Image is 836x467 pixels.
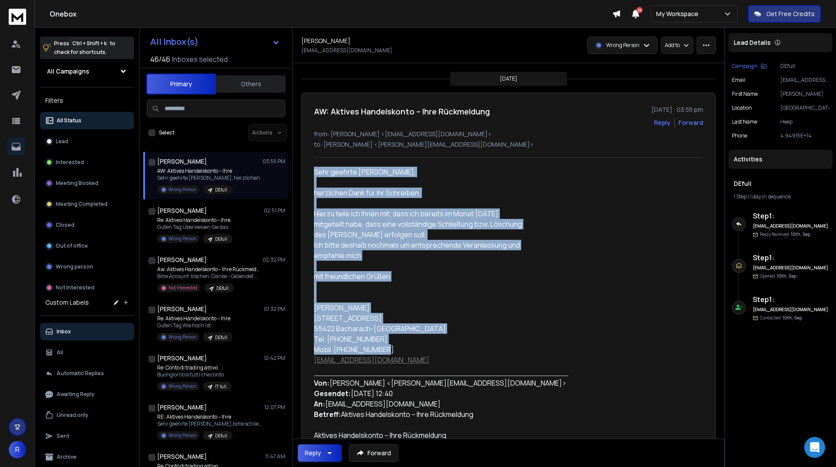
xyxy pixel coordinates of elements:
p: Buongiorno a tutti che conto [157,371,232,378]
h1: [PERSON_NAME] [157,452,207,461]
h1: [PERSON_NAME] [157,157,207,166]
button: Lead [40,133,134,150]
h1: [PERSON_NAME] [301,37,351,45]
p: [PERSON_NAME] [780,91,829,97]
p: Re: Conto di trading attivo [157,364,232,371]
p: Heep [780,118,829,125]
p: Closed [56,222,74,228]
h3: Inboxes selected [172,54,228,64]
p: Guten Tag Überweisen Sie das [157,224,233,231]
h1: AW: Aktives Handelskonto – Ihre Rückmeldung [314,105,490,118]
p: location [732,104,752,111]
span: Ctrl + Shift + k [71,38,108,48]
p: 02:51 PM [264,207,285,214]
button: R [9,441,26,458]
p: [PERSON_NAME] [314,302,568,313]
button: Others [216,74,286,94]
p: Inbox [57,328,71,335]
p: 55422 Bacharach-[GEOGRAPHIC_DATA] [314,323,568,334]
p: Meeting Completed [56,201,108,208]
span: empfehle mich [314,251,361,260]
button: Archive [40,448,134,466]
button: Get Free Credits [748,5,821,23]
p: 12:07 PM [264,404,285,411]
p: Automatic Replies [57,370,104,377]
button: Automatic Replies [40,365,134,382]
h3: Filters [40,94,134,107]
h6: Step 1 : [753,252,829,263]
h1: [PERSON_NAME] [157,255,207,264]
button: All Status [40,112,134,129]
span: 1 Step [734,193,747,200]
p: DEfull [215,433,227,439]
button: Wrong person [40,258,134,275]
p: All [57,349,63,356]
button: Forward [349,444,398,462]
img: logo [9,9,26,25]
button: Closed [40,216,134,234]
p: Re: Aktives Handelskonto – Ihre [157,217,233,224]
button: Primary [146,74,216,94]
button: Awaiting Reply [40,386,134,403]
p: to: [PERSON_NAME] <[PERSON_NAME][EMAIL_ADDRESS][DOMAIN_NAME]> [314,140,703,149]
p: Interested [56,159,84,166]
p: 01:32 PM [264,306,285,312]
p: RE: Aktives Handelskonto – Ihre [157,413,262,420]
button: Not Interested [40,279,134,296]
p: Reply Received [760,231,810,238]
p: [DATE] [500,75,517,82]
span: Hierzu teile ich Ihnen mit, dass ich bereits im Monat [DATE] [314,209,499,218]
b: Gesendet: [314,389,351,398]
p: [STREET_ADDRESS] [314,313,568,323]
h1: All Inbox(s) [150,37,199,46]
p: DEfull [216,285,229,292]
button: Inbox [40,323,134,340]
p: DEfull [215,236,227,242]
h1: [PERSON_NAME] [157,305,207,313]
h1: [PERSON_NAME] [157,206,207,215]
p: Aw: Aktives Handelskonto – Ihre Rückmeldung [157,266,262,273]
p: Wrong person [56,263,93,270]
p: Sent [57,433,69,440]
span: 14 [637,7,643,13]
span: Ich bitte deshalb nochmals um entsprechende Veranlassung und [314,240,520,250]
p: Sehr geehrte [PERSON_NAME], herzlichen [157,175,260,181]
p: [PERSON_NAME] <[PERSON_NAME][EMAIL_ADDRESS][DOMAIN_NAME]> [DATE] 12:40 [EMAIL_ADDRESS][DOMAIN_NAM... [314,378,568,420]
p: Lead Details [734,38,771,47]
p: Get Free Credits [766,10,815,18]
p: Not Interested [169,285,197,291]
p: Mobil [PHONE_NUMBER] [314,344,568,355]
p: IT full [215,383,226,390]
p: from: [PERSON_NAME] <[EMAIL_ADDRESS][DOMAIN_NAME]> [314,130,703,138]
button: Unread only [40,407,134,424]
h1: Onebox [50,9,612,19]
p: 4.94915E+14 [780,132,829,139]
p: DEfull [780,63,829,70]
p: Wrong Person [169,186,196,193]
button: Meeting Booked [40,175,134,192]
p: Re: Aktives Handelskonto – Ihre [157,315,233,322]
p: Add to [665,42,680,49]
p: [EMAIL_ADDRESS][DOMAIN_NAME] [301,47,392,54]
p: 11:47 AM [265,453,285,460]
button: Reply [298,444,342,462]
span: herzlichen Dank für Ihr Schreiben. [314,188,421,198]
h6: [EMAIL_ADDRESS][DOMAIN_NAME] [753,223,829,229]
h6: [EMAIL_ADDRESS][DOMAIN_NAME] [753,265,829,271]
p: [DATE] : 03:55 pm [651,105,703,114]
h1: DEfull [734,179,827,188]
span: des [PERSON_NAME] erfolgen soll. [314,230,426,239]
h6: Step 1 : [753,294,829,305]
div: Activities [728,150,833,169]
b: Betreff: [314,410,341,419]
button: Interested [40,154,134,171]
p: Phone [732,132,747,139]
p: First Name [732,91,758,97]
button: Out of office [40,237,134,255]
p: Sehr geehrte [PERSON_NAME],bitte schließen [157,420,262,427]
a: [EMAIL_ADDRESS][DOMAIN_NAME] [314,355,429,365]
button: All Campaigns [40,63,134,80]
h6: [EMAIL_ADDRESS][DOMAIN_NAME] [753,306,829,313]
p: 12:42 PM [264,355,285,362]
